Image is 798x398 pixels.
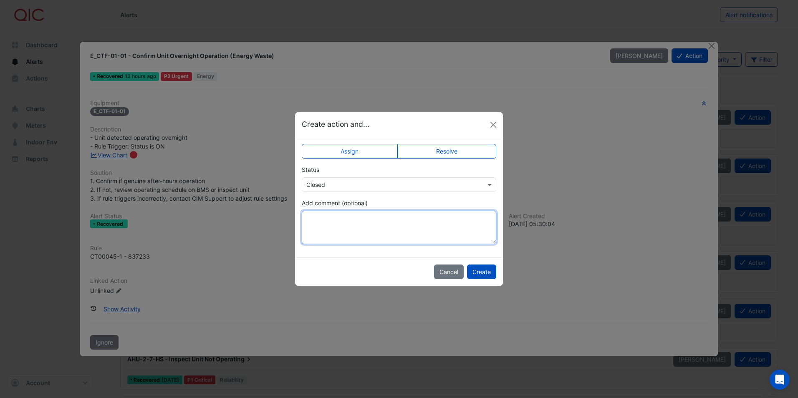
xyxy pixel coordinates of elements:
[487,118,500,131] button: Close
[434,264,464,279] button: Cancel
[302,199,368,207] label: Add comment (optional)
[397,144,497,159] label: Resolve
[302,165,319,174] label: Status
[302,119,369,130] h5: Create action and...
[302,144,398,159] label: Assign
[467,264,496,279] button: Create
[770,370,790,390] div: Open Intercom Messenger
